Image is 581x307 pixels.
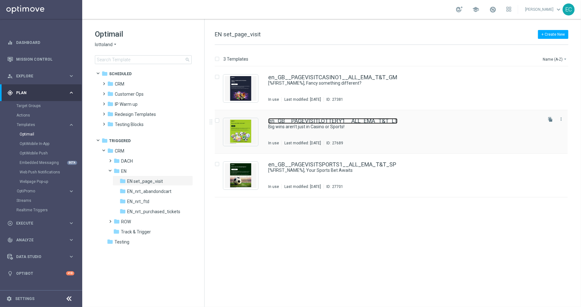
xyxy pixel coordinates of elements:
[282,97,324,102] div: Last modified: [DATE]
[268,97,279,102] div: In use
[120,178,126,184] i: folder
[524,5,563,14] a: [PERSON_NAME]keyboard_arrow_down
[282,184,324,189] div: Last modified: [DATE]
[558,115,564,123] button: more_vert
[95,29,192,39] h1: Optimail
[472,6,479,13] span: school
[225,120,257,144] img: 27689.jpeg
[223,56,248,62] p: 3 Templates
[268,162,396,167] a: en_GB__PAGEVISITSPORTS1__ALL_EMA_T&T_SP
[16,120,82,186] div: Templates
[68,122,74,128] i: keyboard_arrow_right
[208,67,580,110] div: Press SPACE to select this row.
[127,209,180,214] span: EN_nrt_purchased_tickets
[7,237,13,243] i: track_changes
[121,229,151,235] span: Track & Trigger
[107,91,114,97] i: folder
[95,42,118,48] button: lottoland arrow_drop_down
[107,238,113,245] i: folder
[16,186,82,196] div: OptiPromo
[268,184,279,189] div: In use
[16,101,82,111] div: Target Groups
[115,81,124,87] span: CRM
[120,198,126,204] i: folder
[127,199,149,204] span: EN_nrt_ftd
[16,221,68,225] span: Execute
[115,91,144,97] span: Customer Ops
[268,80,541,86] div: [%FIRST_NAME%], Fancy something different?
[7,90,75,95] button: gps_fixed Plan keyboard_arrow_right
[114,239,129,245] span: Testing
[67,161,77,165] div: BETA
[185,57,190,62] span: search
[107,147,114,154] i: folder
[324,97,343,102] div: ID:
[7,40,75,45] div: equalizer Dashboard
[268,167,527,173] a: [%FIRST_NAME%], Your Sports Bet Awaits
[7,57,75,62] button: Mission Control
[107,121,114,127] i: folder
[113,42,118,48] i: arrow_drop_down
[268,167,541,173] div: [%FIRST_NAME%], Your Sports Bet Awaits
[20,179,66,184] a: Webpage Pop-up
[16,91,68,95] span: Plan
[7,237,68,243] div: Analyze
[7,73,13,79] i: person_search
[16,196,82,205] div: Streams
[332,141,343,146] div: 27689
[208,154,580,197] div: Press SPACE to select this row.
[225,163,257,188] img: 27701.jpeg
[20,139,82,148] div: OptiMobile In-App
[563,3,575,15] div: EC
[7,238,75,243] button: track_changes Analyze keyboard_arrow_right
[102,70,108,77] i: folder
[115,148,124,154] span: CRM
[268,124,527,130] a: Big wins aren’t just in Casino or Sports!
[107,81,114,87] i: folder
[7,265,74,282] div: Optibot
[17,123,62,127] span: Templates
[555,6,562,13] span: keyboard_arrow_down
[563,57,568,62] i: arrow_drop_down
[109,71,132,77] span: Scheduled
[115,101,138,107] span: IP Warm up
[127,189,171,194] span: EN_nrt_abandondcart
[7,254,75,259] div: Data Studio keyboard_arrow_right
[268,75,397,80] a: en_GB__PAGEVISITCASINO1__ALL_EMA_T&T_GM
[17,123,68,127] div: Templates
[16,189,75,194] button: OptiPromo keyboard_arrow_right
[20,177,82,186] div: Webpage Pop-up
[115,122,144,127] span: Testing Blocks
[95,55,192,64] input: Search Template
[114,218,120,225] i: folder
[16,111,82,120] div: Actions
[16,122,75,127] button: Templates keyboard_arrow_right
[121,168,127,174] span: EN
[114,168,120,174] i: folder
[107,111,114,117] i: folder
[332,184,343,189] div: 27701
[68,220,74,226] i: keyboard_arrow_right
[7,74,75,79] button: person_search Explore keyboard_arrow_right
[95,42,113,48] span: lottoland
[20,151,66,156] a: OptiMobile Push
[121,219,131,225] span: ROW
[542,55,568,63] button: Name (A-Z)arrow_drop_down
[7,73,68,79] div: Explore
[268,80,527,86] a: [%FIRST_NAME%], Fancy something different?
[268,118,398,124] a: en_GB__PAGEVISITLOTTERY1__ALL_EMA_T&T_LT
[15,297,34,301] a: Settings
[7,90,68,96] div: Plan
[20,160,66,165] a: Embedded Messaging
[208,110,580,154] div: Press SPACE to select this row.
[225,76,257,101] img: 27381.jpeg
[7,51,74,68] div: Mission Control
[16,238,68,242] span: Analyze
[16,208,66,213] a: Realtime Triggers
[66,271,74,275] div: +10
[20,148,82,158] div: OptiMobile Push
[546,115,554,123] button: file_copy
